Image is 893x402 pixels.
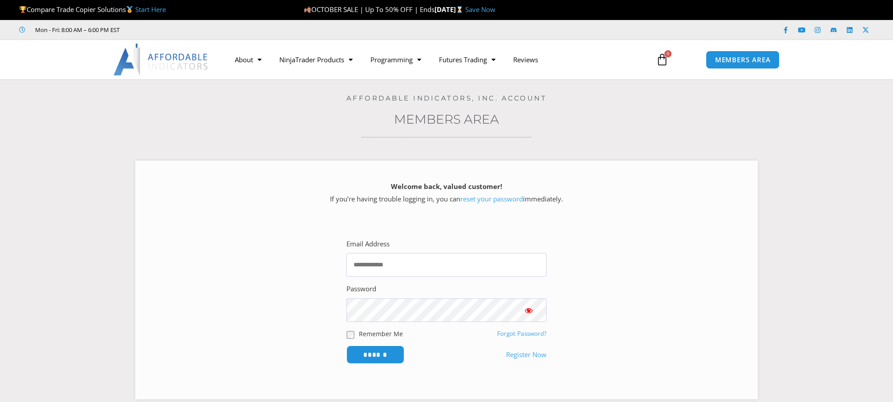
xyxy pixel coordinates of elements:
button: Show password [511,298,547,322]
img: ⌛ [456,6,463,13]
img: 🍂 [304,6,311,13]
a: Futures Trading [430,49,504,70]
a: Start Here [135,5,166,14]
a: Save Now [465,5,495,14]
label: Remember Me [359,329,403,338]
a: About [226,49,270,70]
label: Email Address [346,238,390,250]
a: Register Now [506,349,547,361]
a: Members Area [394,112,499,127]
span: OCTOBER SALE | Up To 50% OFF | Ends [304,5,434,14]
strong: Welcome back, valued customer! [391,182,502,191]
img: LogoAI | Affordable Indicators – NinjaTrader [113,44,209,76]
nav: Menu [226,49,646,70]
span: Compare Trade Copier Solutions [19,5,166,14]
strong: [DATE] [434,5,465,14]
a: Affordable Indicators, Inc. Account [346,94,547,102]
a: Programming [362,49,430,70]
span: Mon - Fri: 8:00 AM – 6:00 PM EST [33,24,120,35]
label: Password [346,283,376,295]
a: 0 [643,47,682,72]
span: 0 [664,50,672,57]
a: Forgot Password? [497,330,547,338]
a: Reviews [504,49,547,70]
a: NinjaTrader Products [270,49,362,70]
p: If you’re having trouble logging in, you can immediately. [151,181,742,205]
a: reset your password [460,194,523,203]
a: MEMBERS AREA [706,51,780,69]
img: 🏆 [20,6,26,13]
iframe: Customer reviews powered by Trustpilot [132,25,265,34]
span: MEMBERS AREA [715,56,771,63]
img: 🥇 [126,6,133,13]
